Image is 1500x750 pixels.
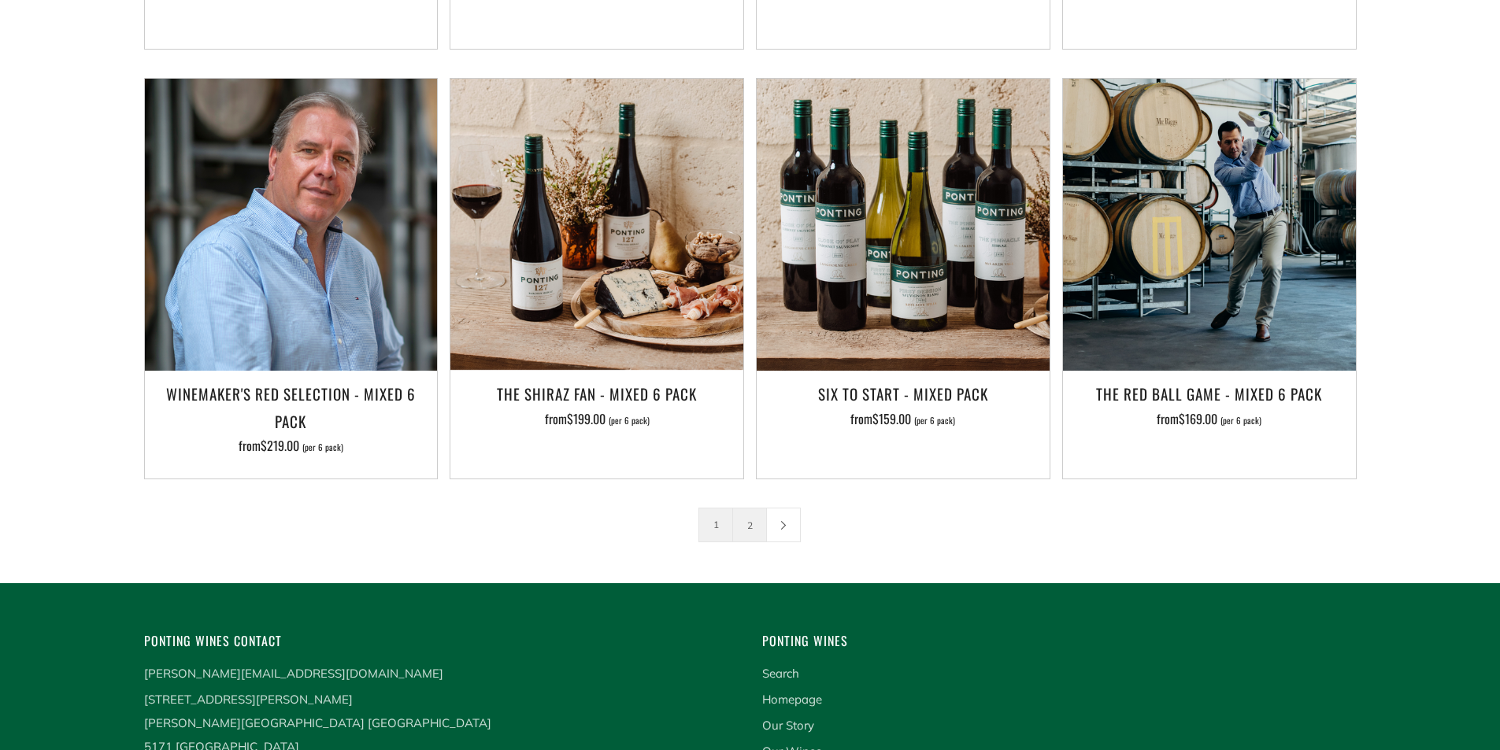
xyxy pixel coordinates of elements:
span: $159.00 [872,409,911,428]
a: Winemaker's Red Selection - Mixed 6 Pack from$219.00 (per 6 pack) [145,380,438,459]
span: from [545,409,650,428]
span: (per 6 pack) [609,416,650,425]
span: (per 6 pack) [302,443,343,452]
a: The Red Ball Game - Mixed 6 Pack from$169.00 (per 6 pack) [1063,380,1356,459]
a: Homepage [762,692,822,707]
a: The Shiraz Fan - Mixed 6 Pack from$199.00 (per 6 pack) [450,380,743,459]
h4: Ponting Wines [762,630,1357,652]
span: (per 6 pack) [914,416,955,425]
span: $199.00 [567,409,606,428]
h3: The Shiraz Fan - Mixed 6 Pack [458,380,735,407]
span: from [1157,409,1261,428]
a: Six To Start - Mixed Pack from$159.00 (per 6 pack) [757,380,1050,459]
a: Our Story [762,718,814,733]
a: [PERSON_NAME][EMAIL_ADDRESS][DOMAIN_NAME] [144,666,443,681]
span: from [850,409,955,428]
h3: Six To Start - Mixed Pack [765,380,1042,407]
span: from [239,436,343,455]
h4: Ponting Wines Contact [144,630,739,652]
a: Search [762,666,799,681]
span: 1 [698,508,733,542]
span: $219.00 [261,436,299,455]
span: $169.00 [1179,409,1217,428]
span: (per 6 pack) [1220,416,1261,425]
a: 2 [733,508,766,541]
h3: Winemaker's Red Selection - Mixed 6 Pack [153,380,430,434]
h3: The Red Ball Game - Mixed 6 Pack [1071,380,1348,407]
